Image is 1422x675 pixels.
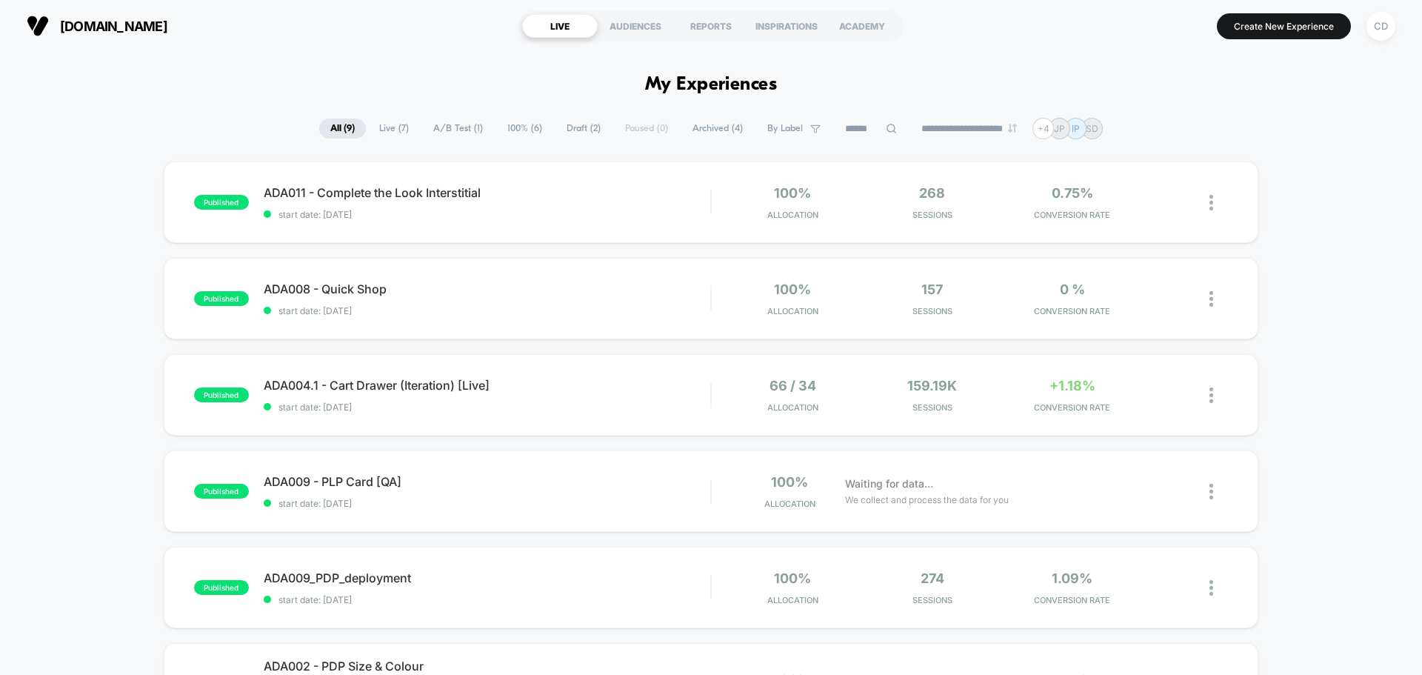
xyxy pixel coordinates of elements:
span: published [194,580,249,595]
img: close [1209,195,1213,210]
span: Sessions [867,595,999,605]
span: Waiting for data... [845,476,933,492]
span: published [194,484,249,499]
span: ADA011 - Complete the Look Interstitial [264,185,710,200]
span: CONVERSION RATE [1006,402,1138,413]
span: Sessions [867,402,999,413]
p: SD [1086,123,1098,134]
span: start date: [DATE] [264,498,710,509]
span: 100% [774,571,811,586]
span: We collect and process the data for you [845,493,1009,507]
span: published [194,291,249,306]
span: CONVERSION RATE [1006,306,1138,316]
span: CONVERSION RATE [1006,210,1138,220]
span: 66 / 34 [770,378,816,393]
span: 0 % [1060,282,1085,297]
span: By Label [767,123,803,134]
span: ADA009 - PLP Card [QA] [264,474,710,489]
span: 274 [921,571,944,586]
h1: My Experiences [645,74,778,96]
span: start date: [DATE] [264,209,710,220]
span: A/B Test ( 1 ) [422,119,494,139]
button: Create New Experience [1217,13,1351,39]
span: 100% [774,282,811,297]
span: Sessions [867,306,999,316]
img: close [1209,291,1213,307]
img: close [1209,388,1213,403]
span: 100% ( 6 ) [496,119,553,139]
span: published [194,195,249,210]
div: AUDIENCES [598,14,673,38]
img: Visually logo [27,15,49,37]
span: Sessions [867,210,999,220]
span: Allocation [767,595,818,605]
img: close [1209,484,1213,499]
div: LIVE [522,14,598,38]
div: CD [1366,12,1395,41]
div: REPORTS [673,14,749,38]
span: [DOMAIN_NAME] [60,19,167,34]
span: All ( 9 ) [319,119,366,139]
p: JP [1054,123,1065,134]
span: Archived ( 4 ) [681,119,754,139]
button: CD [1362,11,1400,41]
span: start date: [DATE] [264,594,710,605]
span: published [194,388,249,402]
span: 157 [921,282,943,297]
span: 0.75% [1052,185,1093,201]
span: Live ( 7 ) [368,119,420,139]
span: ADA002 - PDP Size & Colour [264,659,710,674]
span: ADA008 - Quick Shop [264,282,710,296]
span: ADA004.1 - Cart Drawer (Iteration) [Live] [264,378,710,393]
div: INSPIRATIONS [749,14,824,38]
img: end [1008,124,1017,133]
div: ACADEMY [824,14,900,38]
span: 100% [771,474,808,490]
span: CONVERSION RATE [1006,595,1138,605]
span: Allocation [767,402,818,413]
p: IP [1072,123,1080,134]
span: 268 [919,185,945,201]
span: Allocation [767,210,818,220]
span: 159.19k [907,378,957,393]
span: start date: [DATE] [264,402,710,413]
span: 1.09% [1052,571,1092,586]
span: Draft ( 2 ) [555,119,612,139]
span: Allocation [767,306,818,316]
span: Allocation [764,499,815,509]
img: close [1209,580,1213,596]
div: + 4 [1032,118,1054,139]
span: +1.18% [1049,378,1095,393]
span: 100% [774,185,811,201]
span: start date: [DATE] [264,305,710,316]
span: ADA009_PDP_deployment [264,571,710,585]
button: [DOMAIN_NAME] [22,14,172,38]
